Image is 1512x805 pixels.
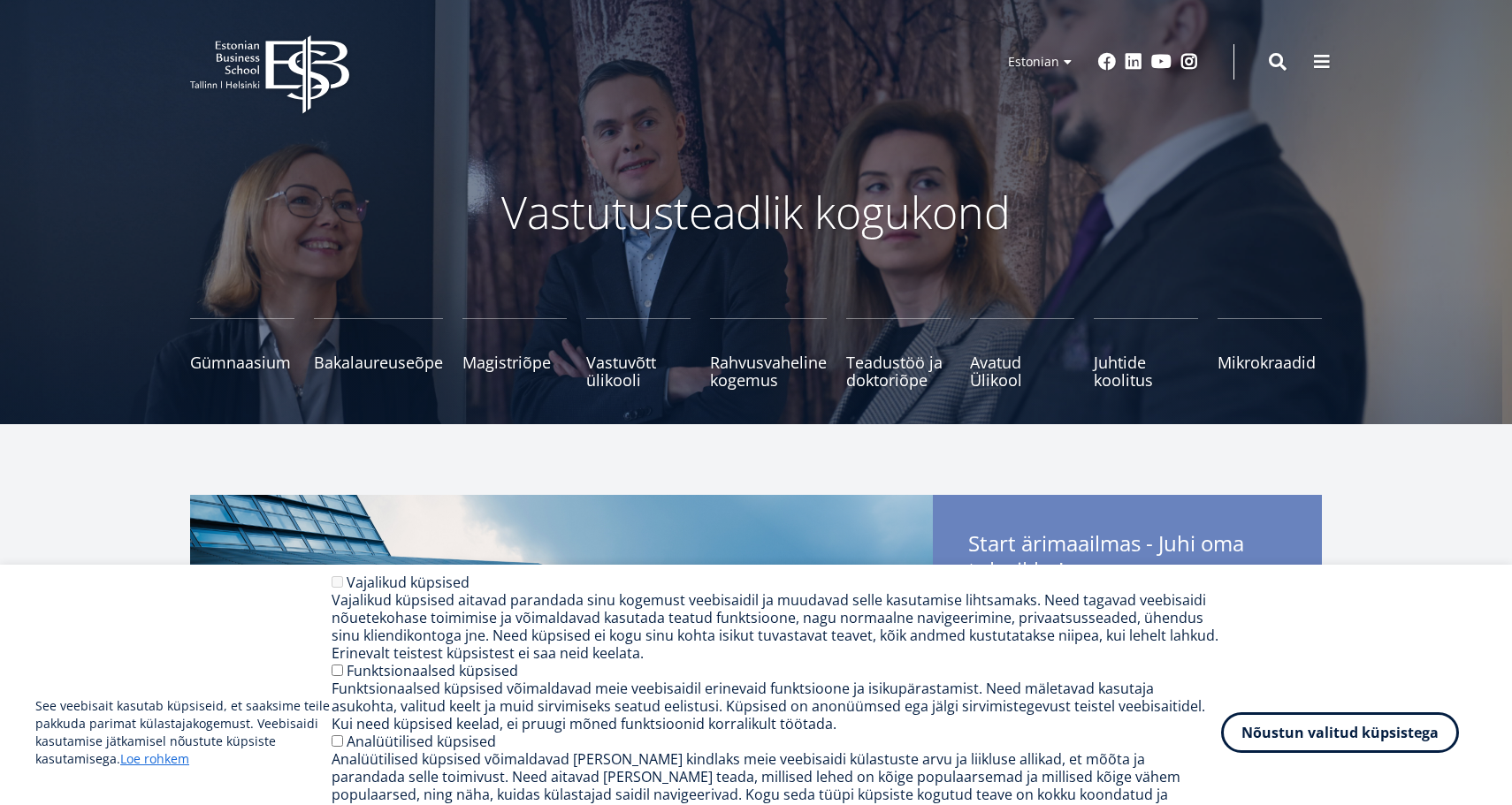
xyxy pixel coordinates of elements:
[1098,53,1116,71] a: Facebook
[710,353,827,389] span: Rahvusvaheline kogemus
[1094,318,1198,389] a: Juhtide koolitus
[1218,318,1322,389] a: Mikrokraadid
[190,318,294,389] a: Gümnaasium
[968,557,1064,583] span: tulevikku!
[314,318,443,389] a: Bakalaureuseõpe
[35,697,332,768] p: See veebisait kasutab küpsiseid, et saaksime teile pakkuda parimat külastajakogemust. Veebisaidi ...
[710,318,827,389] a: Rahvusvaheline kogemus
[120,750,189,768] a: Loe rohkem
[1151,53,1172,71] a: Youtube
[347,732,496,751] label: Analüütilised küpsised
[347,573,470,592] label: Vajalikud küpsised
[968,530,1287,589] span: Start ärimaailmas - Juhi oma
[1125,53,1142,71] a: Linkedin
[462,353,567,371] span: Magistriõpe
[586,353,691,389] span: Vastuvõtt ülikooli
[846,318,951,389] a: Teadustöö ja doktoriõpe
[287,186,1225,239] p: Vastutusteadlik kogukond
[1094,353,1198,389] span: Juhtide koolitus
[1221,712,1459,753] button: Nõustun valitud küpsistega
[970,318,1074,389] a: Avatud Ülikool
[970,353,1074,389] span: Avatud Ülikool
[1218,353,1322,371] span: Mikrokraadid
[190,353,294,371] span: Gümnaasium
[846,353,951,389] span: Teadustöö ja doktoriõpe
[1180,53,1198,71] a: Instagram
[347,661,518,680] label: Funktsionaalsed küpsised
[314,353,443,371] span: Bakalaureuseõpe
[462,318,567,389] a: Magistriõpe
[332,591,1222,662] div: Vajalikud küpsised aitavad parandada sinu kogemust veebisaidil ja muudavad selle kasutamise lihts...
[586,318,691,389] a: Vastuvõtt ülikooli
[332,680,1222,733] div: Funktsionaalsed küpsised võimaldavad meie veebisaidil erinevaid funktsioone ja isikupärastamist. ...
